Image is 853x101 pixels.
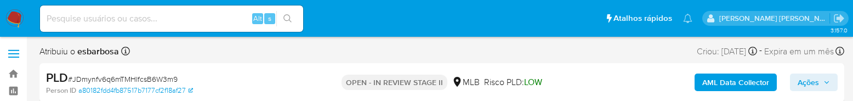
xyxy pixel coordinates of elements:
[46,69,68,86] b: PLD
[253,13,262,24] span: Alt
[75,45,119,58] b: esbarbosa
[719,13,830,24] p: alessandra.barbosa@mercadopago.com
[798,74,819,91] span: Ações
[268,13,271,24] span: s
[40,12,303,26] input: Pesquise usuários ou casos...
[683,14,692,23] a: Notificações
[702,74,769,91] b: AML Data Collector
[39,46,119,58] span: Atribuiu o
[78,86,193,96] a: a80182fdd4fb87517b7177cf2f18af27
[276,11,299,26] button: search-icon
[613,13,672,24] span: Atalhos rápidos
[68,74,178,85] span: # JDmynfv6q6mTMHlfcsB6W3m9
[697,44,757,59] div: Criou: [DATE]
[452,76,480,88] div: MLB
[764,46,834,58] span: Expira em um mês
[524,76,542,88] span: LOW
[342,75,447,90] p: OPEN - IN REVIEW STAGE II
[695,74,777,91] button: AML Data Collector
[46,86,76,96] b: Person ID
[790,74,838,91] button: Ações
[759,44,762,59] span: -
[484,76,542,88] span: Risco PLD:
[833,13,845,24] a: Sair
